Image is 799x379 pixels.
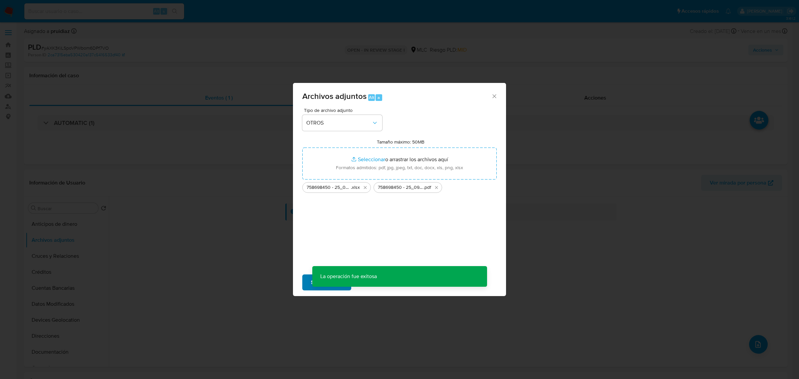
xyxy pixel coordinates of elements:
[302,180,497,193] ul: Archivos seleccionados
[302,90,367,102] span: Archivos adjuntos
[302,115,382,131] button: OTROS
[312,266,385,287] p: La operación fue exitosa
[302,274,351,290] button: Subir archivo
[361,184,369,191] button: Eliminar 758698450 - 25_09_2025.xlsx
[306,120,372,126] span: OTROS
[304,108,384,113] span: Tipo de archivo adjunto
[378,184,423,191] span: 758698450 - 25_09_2025
[351,184,360,191] span: .xlsx
[363,275,384,290] span: Cancelar
[432,184,440,191] button: Eliminar 758698450 - 25_09_2025.pdf
[369,94,374,101] span: Alt
[377,139,424,145] label: Tamaño máximo: 50MB
[307,184,351,191] span: 758698450 - 25_09_2025
[423,184,431,191] span: .pdf
[378,94,380,101] span: a
[311,275,343,290] span: Subir archivo
[491,93,497,99] button: Cerrar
